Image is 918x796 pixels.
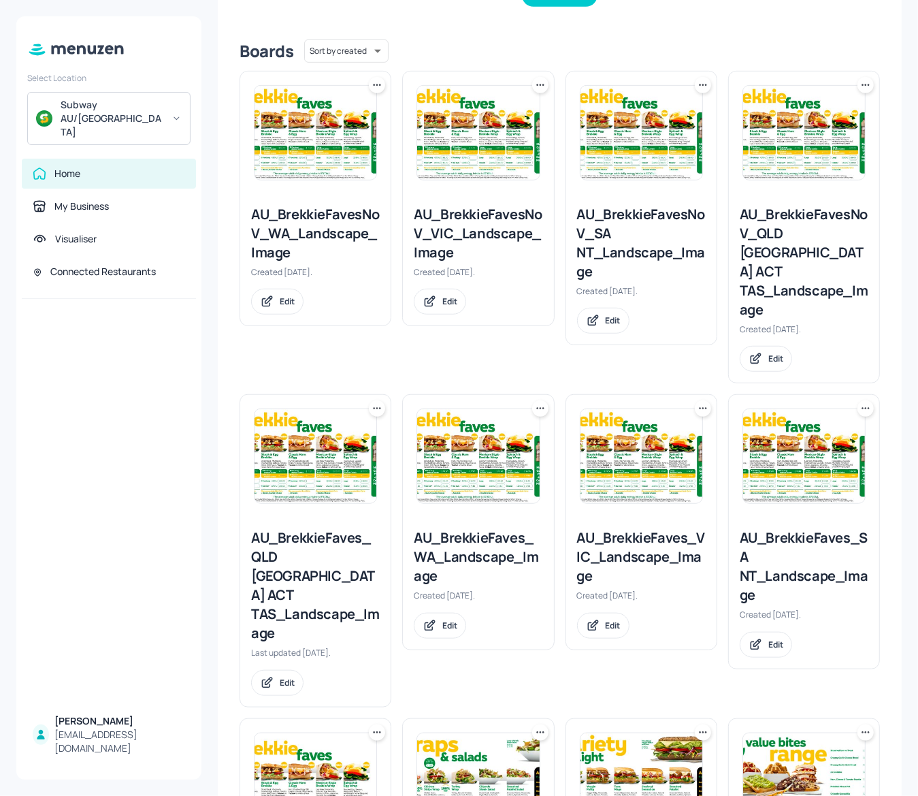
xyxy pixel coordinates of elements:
div: AU_BrekkieFaves_QLD [GEOGRAPHIC_DATA] ACT TAS_Landscape_Image [251,528,380,643]
div: Created [DATE]. [414,266,542,278]
div: Edit [768,353,783,364]
img: 2025-08-13-1755052488882tu52zlxrh0d.jpeg [417,86,539,180]
div: Created [DATE]. [740,609,868,620]
div: AU_BrekkieFaves_SA NT_Landscape_Image [740,528,868,605]
div: Connected Restaurants [50,265,156,278]
div: My Business [54,200,109,213]
div: AU_BrekkieFaves_VIC_Landscape_Image [577,528,706,586]
img: 2025-08-13-1755052488882tu52zlxrh0d.jpeg [255,86,376,180]
div: Created [DATE]. [414,590,542,601]
img: 2025-08-13-17550515790531wlu5d8p5b8.jpeg [580,409,702,503]
div: AU_BrekkieFavesNoV_WA_Landscape_Image [251,205,380,262]
div: Edit [442,296,457,307]
div: AU_BrekkieFaves_WA_Landscape_Image [414,528,542,586]
div: [PERSON_NAME] [54,714,185,728]
div: Visualiser [55,232,97,246]
div: Created [DATE]. [740,323,868,335]
div: Edit [768,639,783,650]
div: Last updated [DATE]. [251,647,380,658]
img: 2025-08-13-1755052488882tu52zlxrh0d.jpeg [580,86,702,180]
div: AU_BrekkieFavesNoV_VIC_Landscape_Image [414,205,542,262]
img: avatar [36,110,52,127]
div: Created [DATE]. [251,266,380,278]
div: Edit [442,620,457,631]
div: Select Location [27,72,191,84]
div: Edit [606,315,621,326]
div: Created [DATE]. [577,285,706,297]
div: Subway AU/[GEOGRAPHIC_DATA] [61,98,163,139]
img: 2025-08-13-1755052488882tu52zlxrh0d.jpeg [743,86,865,180]
div: Home [54,167,80,180]
div: AU_BrekkieFavesNoV_SA NT_Landscape_Image [577,205,706,281]
img: 2025-08-13-1755052488882tu52zlxrh0d.jpeg [255,409,376,503]
div: Boards [240,40,293,62]
div: Edit [606,620,621,631]
div: AU_BrekkieFavesNoV_QLD [GEOGRAPHIC_DATA] ACT TAS_Landscape_Image [740,205,868,319]
div: Sort by created [304,37,389,65]
img: 2025-08-13-17550515790531wlu5d8p5b8.jpeg [743,409,865,503]
div: [EMAIL_ADDRESS][DOMAIN_NAME] [54,728,185,755]
div: Created [DATE]. [577,590,706,601]
div: Edit [280,677,295,688]
img: 2025-08-13-17550515790531wlu5d8p5b8.jpeg [417,409,539,503]
div: Edit [280,296,295,307]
